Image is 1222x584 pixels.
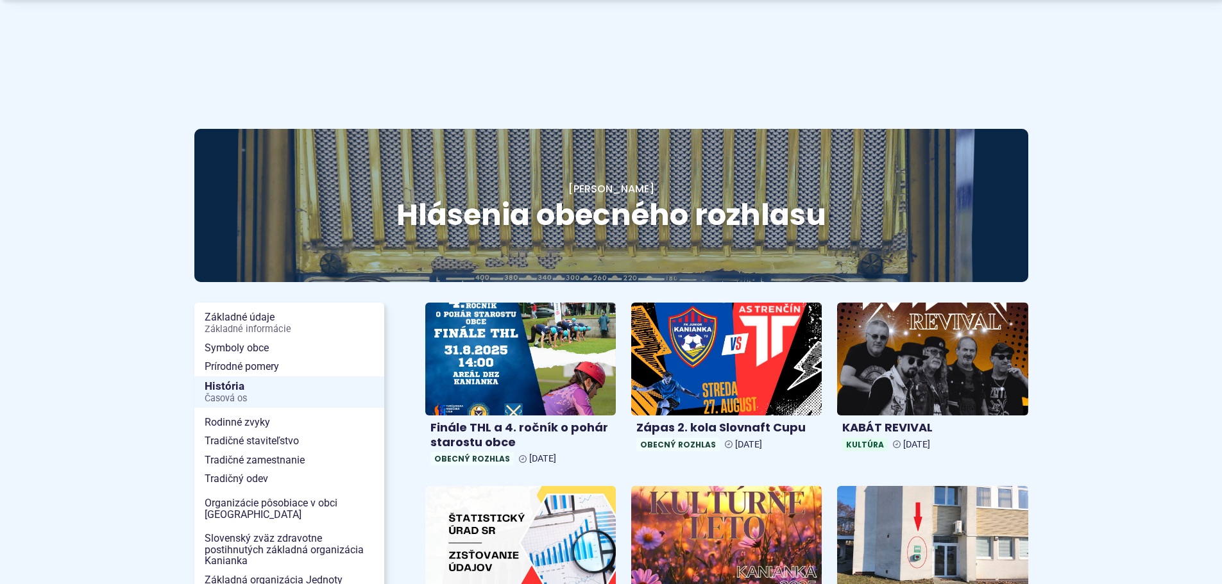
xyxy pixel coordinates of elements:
[842,438,888,451] span: Kultúra
[636,438,720,451] span: Obecný rozhlas
[837,303,1028,456] a: KABÁT REVIVAL Kultúra [DATE]
[842,421,1023,435] h4: KABÁT REVIVAL
[194,431,384,451] a: Tradičné staviteľstvo
[735,439,762,450] span: [DATE]
[430,421,611,449] h4: Finále THL a 4. ročník o pohár starostu obce
[194,494,384,524] a: Organizácie pôsobiace v obci [GEOGRAPHIC_DATA]
[205,431,374,451] span: Tradičné staviteľstvo
[205,451,374,470] span: Tradičné zamestnanie
[430,452,514,465] span: Obecný rozhlas
[205,469,374,488] span: Tradičný odev
[205,357,374,376] span: Prírodné pomery
[194,376,384,408] a: HistóriaČasová os
[205,338,374,358] span: Symboly obce
[425,303,616,471] a: Finále THL a 4. ročník o pohár starostu obce Obecný rozhlas [DATE]
[636,421,817,435] h4: Zápas 2. kola Slovnaft Cupu
[194,308,384,338] a: Základné údajeZákladné informácie
[205,308,374,338] span: Základné údaje
[568,181,654,196] a: [PERSON_NAME]
[194,529,384,571] a: Slovenský zväz zdravotne postihnutých základná organizácia Kanianka
[205,494,374,524] span: Organizácie pôsobiace v obci [GEOGRAPHIC_DATA]
[396,194,826,235] span: Hlásenia obecného rozhlasu
[194,338,384,358] a: Symboly obce
[205,413,374,432] span: Rodinné zvyky
[205,324,374,335] span: Základné informácie
[194,451,384,470] a: Tradičné zamestnanie
[194,413,384,432] a: Rodinné zvyky
[205,529,374,571] span: Slovenský zväz zdravotne postihnutých základná organizácia Kanianka
[194,469,384,488] a: Tradičný odev
[205,376,374,408] span: História
[903,439,930,450] span: [DATE]
[194,357,384,376] a: Prírodné pomery
[205,394,374,404] span: Časová os
[529,453,556,464] span: [DATE]
[631,303,822,456] a: Zápas 2. kola Slovnaft Cupu Obecný rozhlas [DATE]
